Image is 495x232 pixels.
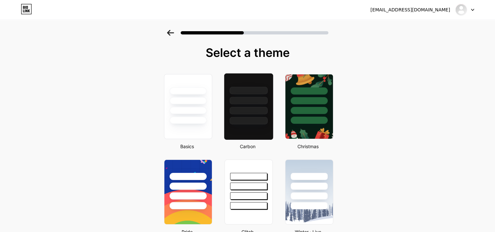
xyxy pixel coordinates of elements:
div: [EMAIL_ADDRESS][DOMAIN_NAME] [370,6,450,13]
img: weswhite [455,4,467,16]
div: Carbon [223,143,273,150]
div: Basics [162,143,212,150]
div: Christmas [283,143,333,150]
div: Select a theme [161,46,334,59]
